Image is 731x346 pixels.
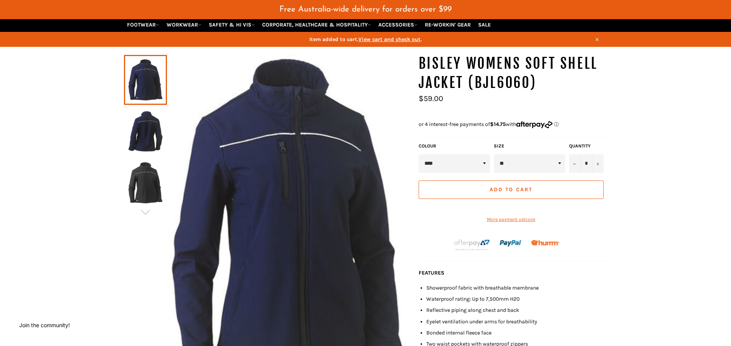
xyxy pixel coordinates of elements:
span: $59.00 [419,94,443,103]
strong: FEATURES [419,270,444,276]
span: Item added to cart. . [124,36,607,43]
img: BISLEY Womens Soft Shell Jacket (BJL6060) - Workin' Gear [128,110,163,152]
li: Bonded internal fleece face [426,329,607,336]
a: FOOTWEAR [124,18,162,31]
img: Humm_core_logo_RGB-01_300x60px_small_195d8312-4386-4de7-b182-0ef9b6303a37.png [531,240,559,246]
span: Free Australia-wide delivery for orders over $99 [279,5,452,13]
img: Afterpay-Logo-on-dark-bg_large.png [453,238,491,252]
button: Increase item quantity by one [592,154,604,173]
label: COLOUR [419,143,490,149]
a: Item added to cart.View cart and check out. [124,32,607,47]
a: RE-WORKIN' GEAR [422,18,474,31]
button: Add to Cart [419,180,604,199]
span: Add to Cart [490,186,532,193]
a: More payment options [419,216,604,223]
h1: BISLEY Womens Soft Shell Jacket (BJL6060) [419,54,607,92]
span: View cart and check out [358,36,421,43]
li: Showerproof fabric with breathable membrane [426,284,607,291]
img: paypal.png [500,232,522,255]
label: Size [494,143,565,149]
li: Waterproof rating: Up to 7,500mm H20 [426,295,607,303]
a: SALE [475,18,494,31]
button: Join the community! [19,322,70,328]
li: Eyelet ventilation under arms for breathability [426,318,607,325]
label: Quantity [569,143,604,149]
li: Reflective piping along chest and back [426,306,607,314]
img: BISLEY Womens Soft Shell Jacket (BJL6060) - Workin' Gear [128,162,163,204]
a: ACCESSORIES [375,18,421,31]
a: SAFETY & HI VIS [206,18,258,31]
a: CORPORATE, HEALTHCARE & HOSPITALITY [259,18,374,31]
button: Reduce item quantity by one [569,154,581,173]
a: WORKWEAR [163,18,205,31]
